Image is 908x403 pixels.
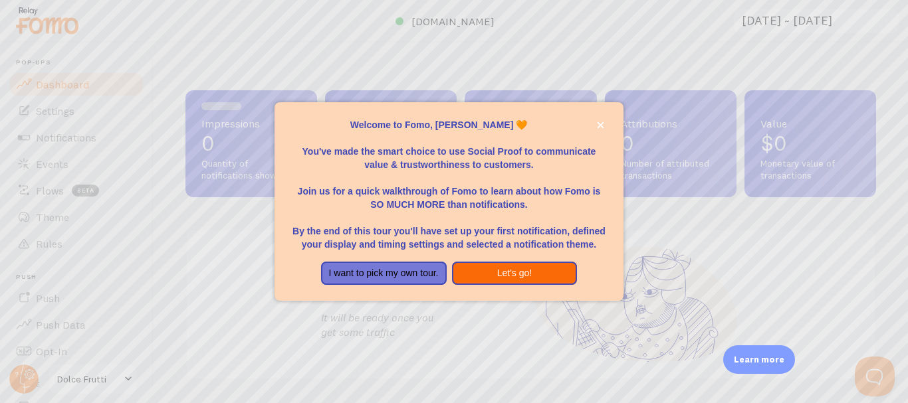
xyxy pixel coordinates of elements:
[452,262,578,285] button: Let's go!
[290,211,607,251] p: By the end of this tour you'll have set up your first notification, defined your display and timi...
[290,131,607,171] p: You've made the smart choice to use Social Proof to communicate value & trustworthiness to custom...
[594,118,608,132] button: close,
[321,262,447,285] button: I want to pick my own tour.
[734,353,784,366] p: Learn more
[275,102,623,301] div: Welcome to Fomo, Moqueet Syed 🧡You&amp;#39;ve made the smart choice to use Social Proof to commun...
[290,171,607,211] p: Join us for a quick walkthrough of Fomo to learn about how Fomo is SO MUCH MORE than notifications.
[290,118,607,131] p: Welcome to Fomo, [PERSON_NAME] 🧡
[723,345,795,374] div: Learn more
